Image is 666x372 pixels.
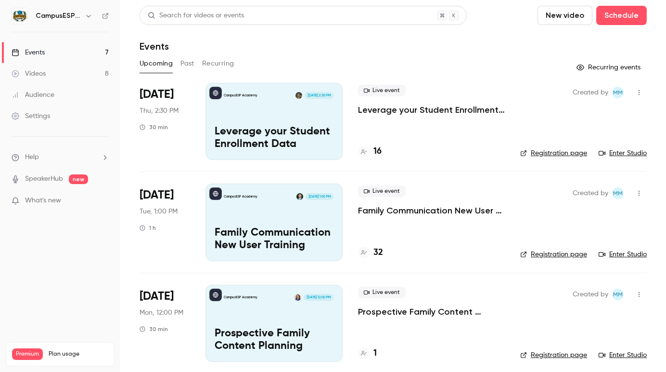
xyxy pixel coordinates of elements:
[69,174,88,184] span: new
[306,193,333,200] span: [DATE] 1:00 PM
[12,90,54,100] div: Audience
[180,56,194,71] button: Past
[140,123,168,131] div: 30 min
[148,11,244,21] div: Search for videos or events
[613,187,623,199] span: MM
[12,152,109,162] li: help-dropdown-opener
[573,289,608,300] span: Created by
[140,289,174,304] span: [DATE]
[572,60,647,75] button: Recurring events
[140,56,173,71] button: Upcoming
[205,285,343,362] a: Prospective Family Content PlanningCampusESP AcademyKerri Meeks-Griffin[DATE] 12:00 PMProspective...
[599,148,647,158] a: Enter Studio
[520,250,587,259] a: Registration page
[599,350,647,360] a: Enter Studio
[573,87,608,98] span: Created by
[224,93,257,98] p: CampusESP Academy
[25,152,39,162] span: Help
[358,205,505,216] a: Family Communication New User Training
[612,87,624,98] span: Mairin Matthews
[224,194,257,199] p: CampusESP Academy
[520,148,587,158] a: Registration page
[295,92,302,99] img: Mira Gandhi
[202,56,234,71] button: Recurring
[12,48,45,57] div: Events
[538,6,592,25] button: New video
[358,246,383,259] a: 32
[358,186,406,197] span: Live event
[613,87,623,98] span: MM
[140,40,169,52] h1: Events
[140,184,190,261] div: Aug 19 Tue, 1:00 PM (America/New York)
[140,285,190,362] div: Sep 15 Mon, 12:00 PM (America/New York)
[49,350,108,358] span: Plan usage
[373,347,377,360] h4: 1
[224,295,257,300] p: CampusESP Academy
[140,83,190,160] div: Aug 14 Thu, 2:30 PM (America/New York)
[36,11,81,21] h6: CampusESP Academy
[599,250,647,259] a: Enter Studio
[25,174,63,184] a: SpeakerHub
[215,126,333,151] p: Leverage your Student Enrollment Data
[12,69,46,79] div: Videos
[215,328,333,353] p: Prospective Family Content Planning
[358,145,382,158] a: 16
[520,350,587,360] a: Registration page
[140,224,156,232] div: 1 h
[140,325,168,333] div: 30 min
[358,287,406,298] span: Live event
[140,207,178,216] span: Tue, 1:00 PM
[205,184,343,261] a: Family Communication New User TrainingCampusESP AcademyAlbert Perera[DATE] 1:00 PMFamily Communic...
[12,111,50,121] div: Settings
[612,289,624,300] span: Mairin Matthews
[140,87,174,102] span: [DATE]
[613,289,623,300] span: MM
[573,187,608,199] span: Created by
[140,106,179,116] span: Thu, 2:30 PM
[373,145,382,158] h4: 16
[12,348,43,360] span: Premium
[358,347,377,360] a: 1
[358,306,505,318] a: Prospective Family Content Planning
[612,187,624,199] span: Mairin Matthews
[140,187,174,203] span: [DATE]
[295,294,301,301] img: Kerri Meeks-Griffin
[140,308,183,318] span: Mon, 12:00 PM
[296,193,303,200] img: Albert Perera
[305,92,333,99] span: [DATE] 2:30 PM
[215,227,333,252] p: Family Communication New User Training
[358,85,406,96] span: Live event
[304,294,333,301] span: [DATE] 12:00 PM
[596,6,647,25] button: Schedule
[373,246,383,259] h4: 32
[205,83,343,160] a: Leverage your Student Enrollment DataCampusESP AcademyMira Gandhi[DATE] 2:30 PMLeverage your Stud...
[25,196,61,206] span: What's new
[358,104,505,116] a: Leverage your Student Enrollment Data
[12,8,27,24] img: CampusESP Academy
